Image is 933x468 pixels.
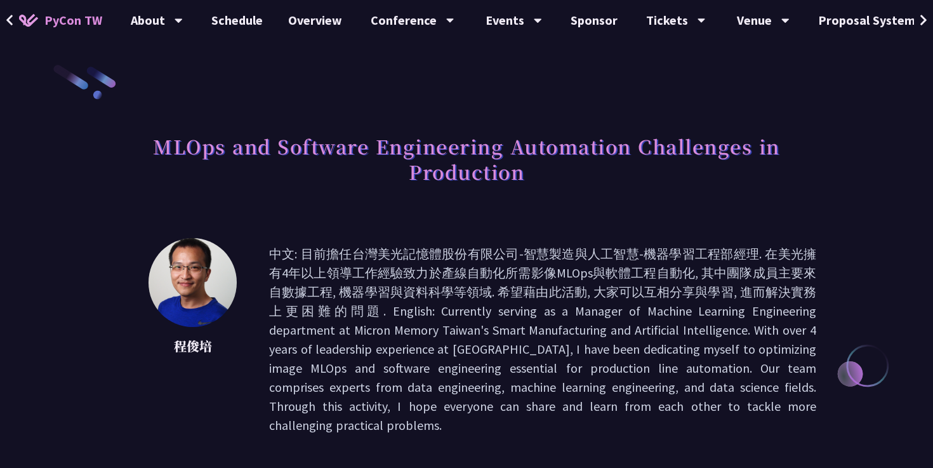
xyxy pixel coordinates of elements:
p: 中文: 目前擔任台灣美光記憶體股份有限公司-智慧製造與人工智慧-機器學習工程部經理. 在美光擁有4年以上領導工作經驗致力於產線自動化所需影像MLOps與軟體工程自動化, 其中團隊成員主要來自數據... [269,244,816,435]
img: 程俊培 [149,238,237,327]
span: PyCon TW [44,11,102,30]
p: 程俊培 [149,337,237,356]
img: Home icon of PyCon TW 2025 [19,14,38,27]
h1: MLOps and Software Engineering Automation Challenges in Production [117,127,816,191]
a: PyCon TW [6,4,115,36]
